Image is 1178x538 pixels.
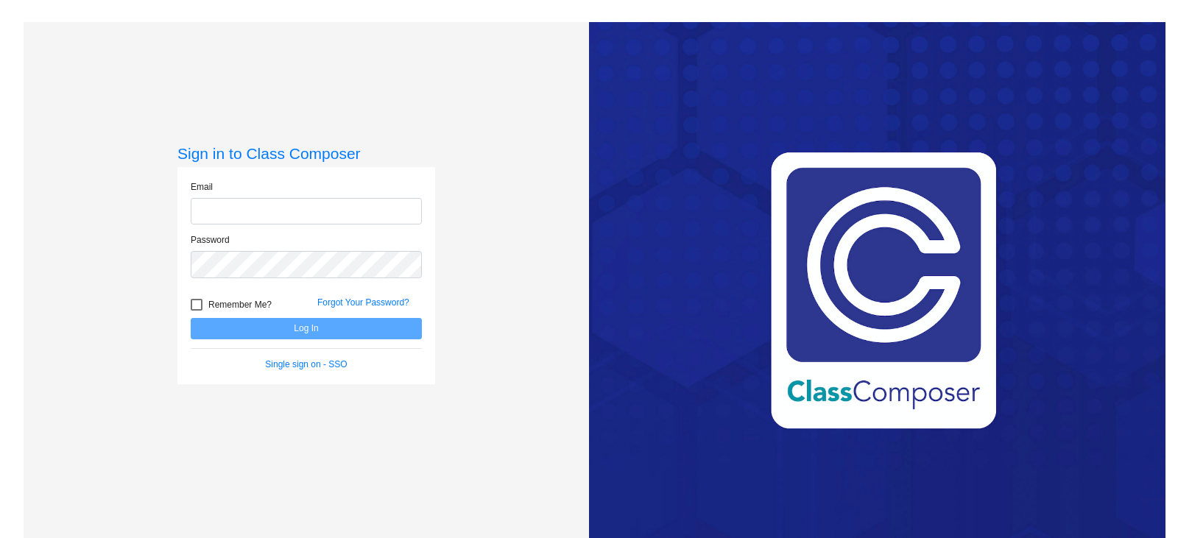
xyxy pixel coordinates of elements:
a: Single sign on - SSO [265,359,347,369]
label: Email [191,180,213,194]
span: Remember Me? [208,296,272,314]
label: Password [191,233,230,247]
button: Log In [191,318,422,339]
a: Forgot Your Password? [317,297,409,308]
h3: Sign in to Class Composer [177,144,435,163]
